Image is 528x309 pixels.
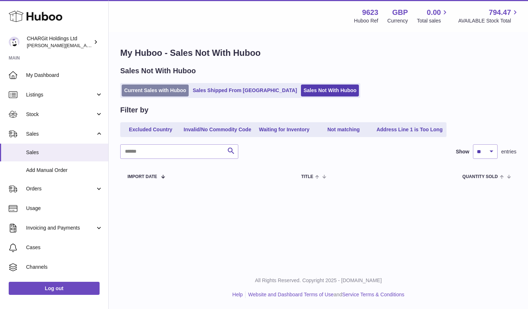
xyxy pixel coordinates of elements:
[181,124,254,136] a: Invalid/No Commodity Code
[458,17,519,24] span: AVAILABLE Stock Total
[26,185,95,192] span: Orders
[456,148,469,155] label: Show
[9,282,100,295] a: Log out
[392,8,408,17] strong: GBP
[458,8,519,24] a: 794.47 AVAILABLE Stock Total
[127,174,157,179] span: Import date
[120,47,516,59] h1: My Huboo - Sales Not With Huboo
[246,291,404,298] li: and
[122,85,189,96] a: Current Sales with Huboo
[489,8,511,17] span: 794.47
[301,85,359,96] a: Sales Not With Huboo
[9,37,20,48] img: francesca@chargit.co.uk
[120,66,196,76] h2: Sales Not With Huboo
[26,244,103,251] span: Cases
[120,105,148,115] h2: Filter by
[255,124,313,136] a: Waiting for Inventory
[362,8,378,17] strong: 9623
[26,205,103,212] span: Usage
[27,42,145,48] span: [PERSON_NAME][EMAIL_ADDRESS][DOMAIN_NAME]
[122,124,180,136] a: Excluded Country
[190,85,299,96] a: Sales Shipped From [GEOGRAPHIC_DATA]
[248,292,334,297] a: Website and Dashboard Terms of Use
[27,35,92,49] div: CHARGit Holdings Ltd
[26,264,103,271] span: Channels
[427,8,441,17] span: 0.00
[26,149,103,156] span: Sales
[26,224,95,231] span: Invoicing and Payments
[374,124,445,136] a: Address Line 1 is Too Long
[26,131,95,137] span: Sales
[462,174,498,179] span: Quantity Sold
[417,8,449,24] a: 0.00 Total sales
[387,17,408,24] div: Currency
[26,72,103,79] span: My Dashboard
[26,167,103,174] span: Add Manual Order
[342,292,405,297] a: Service Terms & Conditions
[301,174,313,179] span: Title
[315,124,373,136] a: Not matching
[501,148,516,155] span: entries
[417,17,449,24] span: Total sales
[232,292,243,297] a: Help
[26,111,95,118] span: Stock
[26,91,95,98] span: Listings
[114,277,522,284] p: All Rights Reserved. Copyright 2025 - [DOMAIN_NAME]
[354,17,378,24] div: Huboo Ref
